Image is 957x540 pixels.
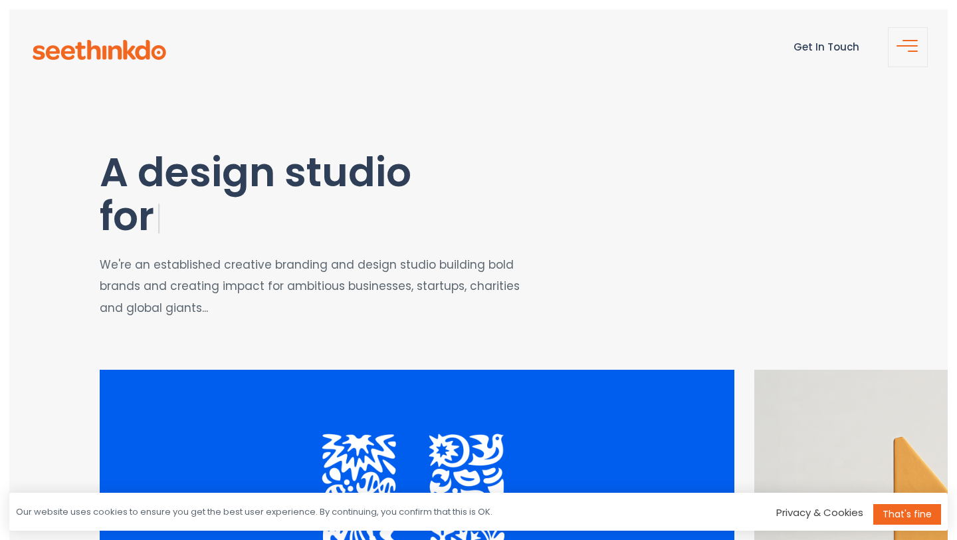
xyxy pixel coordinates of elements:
a: That's fine [873,504,941,525]
img: see-think-do-logo.png [33,40,166,60]
a: Get In Touch [794,40,859,54]
h1: A design studio for [100,150,598,241]
div: Our website uses cookies to ensure you get the best user experience. By continuing, you confirm t... [16,506,492,519]
a: Privacy & Cookies [776,505,863,519]
p: We're an established creative branding and design studio building bold brands and creating impact... [100,254,534,319]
